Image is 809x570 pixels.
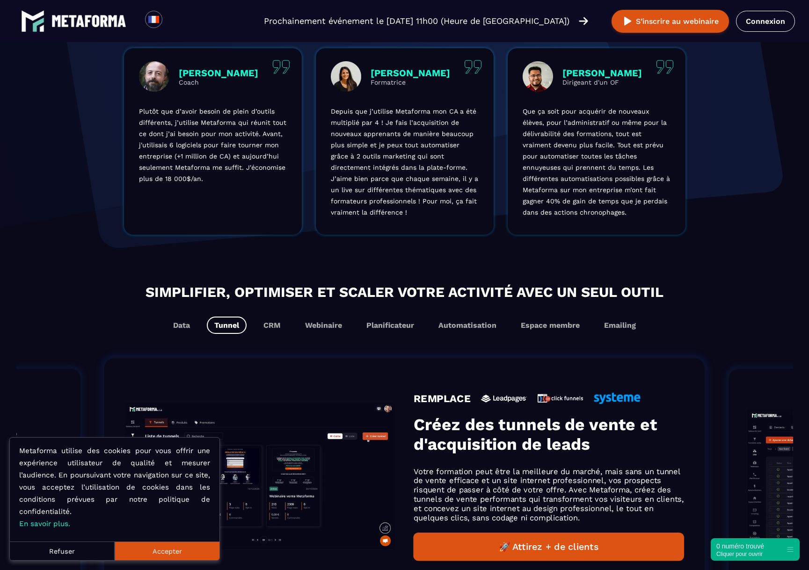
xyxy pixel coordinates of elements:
h3: Créez des tunnels de vente et d'acquisition de leads [414,415,684,454]
h2: Simplifier, optimiser et scaler votre activité avec un seul outil [26,281,784,303]
a: En savoir plus. [19,519,70,528]
p: Formatrice [371,79,450,86]
button: CRM [256,317,288,334]
img: icon [481,395,527,403]
input: Search for option [170,15,177,27]
button: S’inscrire au webinaire [612,10,729,33]
img: gif [125,404,395,549]
p: Prochainement événement le [DATE] 11h00 (Heure de [GEOGRAPHIC_DATA]) [264,14,569,28]
img: profile [139,61,169,92]
h4: REMPLACE [414,392,471,404]
img: profile [523,61,553,92]
img: icon [538,394,584,403]
a: Connexion [736,11,795,32]
button: Emailing [597,317,643,334]
button: Webinaire [298,317,350,334]
div: Search for option [162,11,185,31]
p: Plutôt que d’avoir besoin de plein d’outils différents, j’utilise Metaforma qui réunit tout ce do... [139,106,287,184]
p: [PERSON_NAME] [562,67,642,79]
button: Planificateur [359,317,422,334]
p: [PERSON_NAME] [371,67,450,79]
img: logo [21,9,44,33]
img: quote [272,60,290,74]
button: Accepter [115,541,219,560]
button: Automatisation [431,317,504,334]
button: 🚀 Attirez + de clients [414,533,684,561]
p: Depuis que j’utilise Metaforma mon CA a été multiplié par 4 ! Je fais l’acquisition de nouveaux a... [331,106,479,218]
img: profile [331,61,361,92]
p: Metaforma utilise des cookies pour vous offrir une expérience utilisateur de qualité et mesurer l... [19,445,210,530]
img: quote [464,60,482,74]
button: Tunnel [207,317,247,334]
img: play [622,15,634,27]
p: Que ça soit pour acquérir de nouveaux élèves, pour l’administratif ou même pour la délivrabilité ... [523,106,671,218]
button: Refuser [10,541,115,560]
img: quote [656,60,674,74]
button: Espace membre [513,317,587,334]
img: fr [148,14,160,25]
img: logo [51,15,126,27]
p: Dirigeant d'un OF [562,79,642,86]
p: Votre formation peut être la meilleure du marché, mais sans un tunnel de vente efficace et un sit... [414,467,684,522]
p: [PERSON_NAME] [179,67,258,79]
p: Coach [179,79,258,86]
button: Data [166,317,197,334]
img: icon [594,393,641,404]
img: arrow-right [579,16,588,26]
